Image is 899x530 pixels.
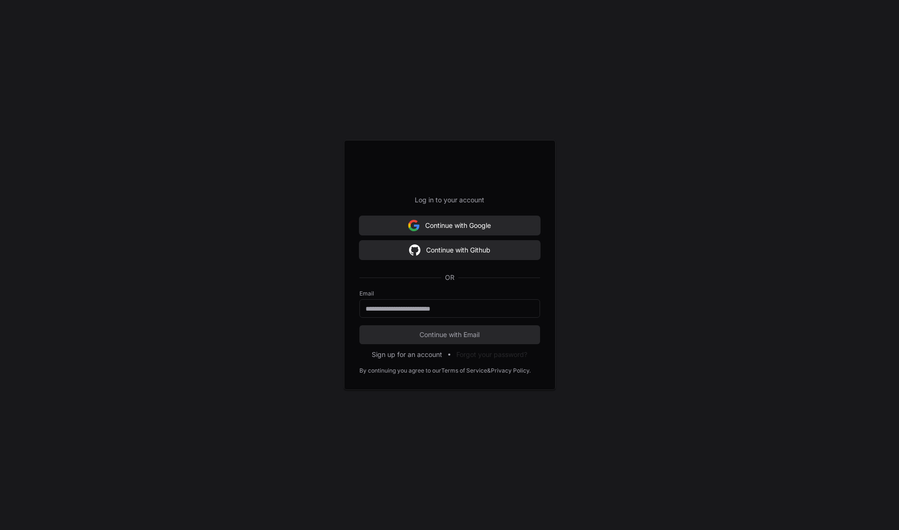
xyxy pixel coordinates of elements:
[487,367,491,374] div: &
[359,367,441,374] div: By continuing you agree to our
[441,367,487,374] a: Terms of Service
[359,325,540,344] button: Continue with Email
[409,241,420,260] img: Sign in with google
[456,350,527,359] button: Forgot your password?
[491,367,531,374] a: Privacy Policy.
[359,216,540,235] button: Continue with Google
[359,290,540,297] label: Email
[408,216,419,235] img: Sign in with google
[441,273,458,282] span: OR
[359,241,540,260] button: Continue with Github
[372,350,442,359] button: Sign up for an account
[359,330,540,339] span: Continue with Email
[359,195,540,205] p: Log in to your account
